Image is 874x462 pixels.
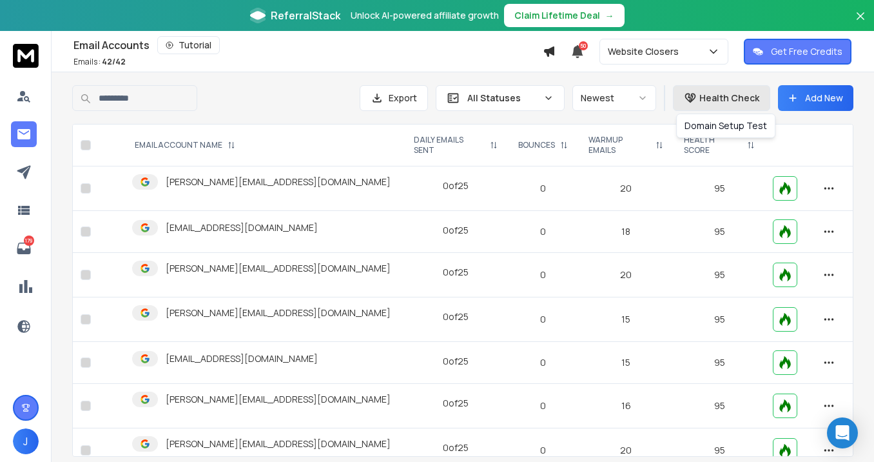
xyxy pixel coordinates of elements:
span: ReferralStack [271,8,340,23]
button: Close banner [852,8,869,39]
td: 95 [674,211,764,253]
p: Health Check [699,92,759,105]
td: 95 [674,166,764,211]
div: 0 of 25 [443,441,469,454]
div: Email Accounts [73,36,543,54]
p: HEALTH SCORE [684,135,741,156]
td: 95 [674,297,764,342]
p: [EMAIL_ADDRESS][DOMAIN_NAME] [166,221,318,234]
p: [PERSON_NAME][EMAIL_ADDRESS][DOMAIN_NAME] [166,437,391,450]
button: Add New [778,85,853,111]
button: J [13,428,39,454]
p: 179 [24,236,34,246]
span: 50 [579,41,588,50]
p: WARMUP EMAILS [588,135,650,156]
td: 20 [578,166,674,211]
p: [PERSON_NAME][EMAIL_ADDRESS][DOMAIN_NAME] [166,306,391,319]
p: 0 [516,356,570,369]
div: Domain Setup Test [676,114,775,138]
p: Emails : [73,57,126,67]
td: 18 [578,211,674,253]
button: Tutorial [157,36,220,54]
p: 0 [516,225,570,238]
div: Open Intercom Messenger [827,417,858,448]
div: EMAIL ACCOUNT NAME [135,140,235,150]
div: 0 of 25 [443,310,469,323]
p: 0 [516,399,570,412]
p: Get Free Credits [771,45,842,58]
p: [PERSON_NAME][EMAIL_ADDRESS][DOMAIN_NAME] [166,262,391,275]
p: 0 [516,444,570,457]
p: DAILY EMAILS SENT [414,135,485,156]
button: Health Check [673,85,770,111]
span: 42 / 42 [102,56,126,67]
td: 20 [578,253,674,297]
td: 15 [578,297,674,342]
td: 15 [578,342,674,384]
p: [PERSON_NAME][EMAIL_ADDRESS][DOMAIN_NAME] [166,393,391,406]
p: Website Closers [608,45,684,58]
div: 0 of 25 [443,224,469,237]
button: Newest [572,85,656,111]
p: 0 [516,268,570,281]
a: 179 [11,236,37,261]
p: Unlock AI-powered affiliate growth [351,9,499,22]
button: Export [360,85,428,111]
button: Get Free Credits [744,39,851,65]
td: 16 [578,384,674,428]
p: BOUNCES [518,140,555,150]
p: 0 [516,182,570,195]
button: Claim Lifetime Deal→ [504,4,625,27]
div: 0 of 25 [443,397,469,410]
div: 0 of 25 [443,179,469,192]
td: 95 [674,384,764,428]
p: 0 [516,313,570,326]
div: 0 of 25 [443,355,469,368]
td: 95 [674,253,764,297]
p: All Statuses [467,92,538,105]
p: [EMAIL_ADDRESS][DOMAIN_NAME] [166,352,318,365]
div: 0 of 25 [443,266,469,279]
span: → [605,9,614,22]
td: 95 [674,342,764,384]
p: [PERSON_NAME][EMAIL_ADDRESS][DOMAIN_NAME] [166,176,391,188]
